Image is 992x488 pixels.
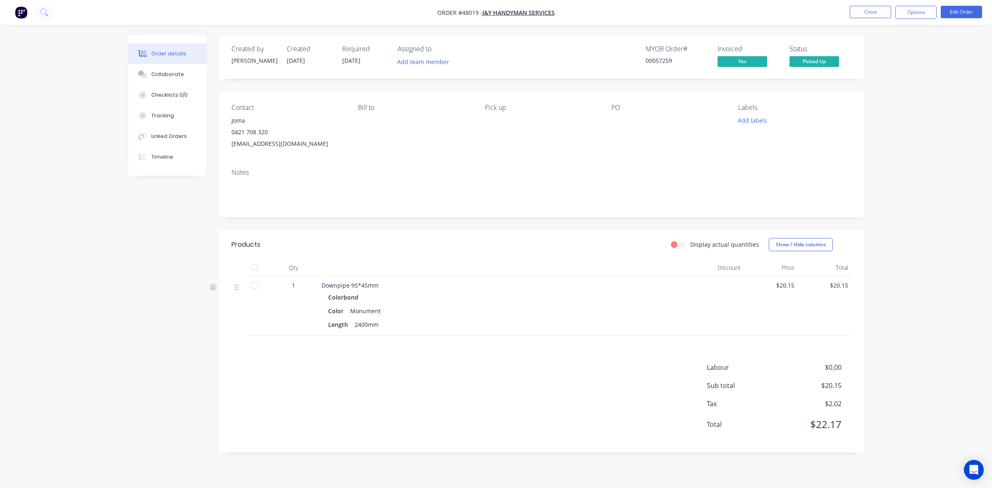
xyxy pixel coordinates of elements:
div: Products [231,240,260,250]
button: Linked Orders [128,126,207,147]
div: Colorbond [328,291,362,303]
span: $0.00 [780,362,842,372]
div: Color [328,305,347,317]
span: Picked Up [789,56,839,67]
div: Joma0421 708 320[EMAIL_ADDRESS][DOMAIN_NAME] [231,115,345,150]
div: Collaborate [151,71,184,78]
div: MYOB Order # [646,45,708,53]
button: Show / Hide columns [769,238,833,251]
div: 0421 708 320 [231,126,345,138]
div: PO [611,104,725,112]
button: Picked Up [789,56,839,69]
div: Status [789,45,851,53]
label: Display actual quantities [690,240,759,249]
div: Invoiced [718,45,780,53]
div: Bill to [358,104,471,112]
span: $20.15 [780,381,842,390]
span: Total [707,419,780,429]
div: Open Intercom Messenger [964,460,984,480]
div: Pick up [485,104,598,112]
div: [PERSON_NAME] [231,56,277,65]
a: J&Y Handyman Services [482,9,555,17]
div: Price [744,259,798,276]
span: Tax [707,399,780,409]
span: Downpipe 95*45mm [322,281,379,289]
span: Sub total [707,381,780,390]
div: Tracking [151,112,174,119]
div: Length [328,319,351,331]
span: Yes [718,56,767,67]
div: Labels [738,104,851,112]
div: Discount [690,259,744,276]
div: Joma [231,115,345,126]
button: Order details [128,43,207,64]
div: Created [287,45,332,53]
span: $22.17 [780,417,842,432]
div: 2400mm [351,319,382,331]
button: Close [850,6,891,18]
span: $20.15 [801,281,848,290]
div: Linked Orders [151,133,187,140]
div: [EMAIL_ADDRESS][DOMAIN_NAME] [231,138,345,150]
div: 00057259 [646,56,708,65]
div: Total [798,259,851,276]
div: Monument [347,305,384,317]
button: Add team member [398,56,454,67]
span: $20.15 [747,281,794,290]
button: Checklists 0/0 [128,85,207,105]
div: Order details [151,50,186,57]
button: Options [895,6,937,19]
div: Qty [269,259,318,276]
img: Factory [15,6,27,19]
span: Order #48019 - [437,9,482,17]
button: Add team member [393,56,454,67]
span: [DATE] [342,57,360,64]
span: Labour [707,362,780,372]
div: Notes [231,169,851,176]
button: Timeline [128,147,207,167]
div: Created by [231,45,277,53]
div: Assigned to [398,45,480,53]
div: Contact [231,104,345,112]
div: Timeline [151,153,173,161]
span: $2.02 [780,399,842,409]
span: [DATE] [287,57,305,64]
button: Add labels [733,115,771,126]
button: Tracking [128,105,207,126]
span: 1 [292,281,295,290]
div: Required [342,45,388,53]
div: Checklists 0/0 [151,91,188,99]
button: Edit Order [941,6,982,18]
button: Collaborate [128,64,207,85]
